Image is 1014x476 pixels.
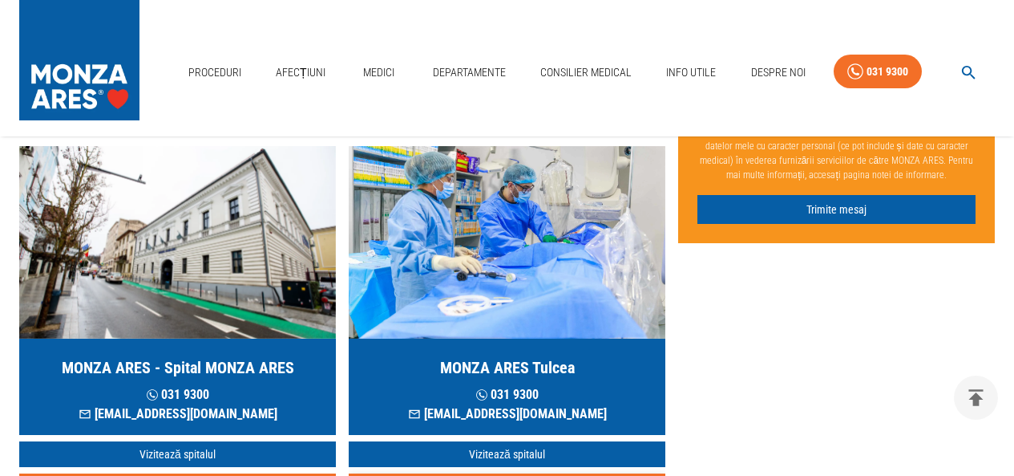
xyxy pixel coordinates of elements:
[867,62,908,82] div: 031 9300
[349,441,665,468] a: Vizitează spitalul
[19,441,336,468] a: Vizitează spitalul
[660,56,722,89] a: Info Utile
[349,146,665,339] img: MONZA ARES Tulcea
[269,56,332,89] a: Afecțiuni
[798,126,852,137] b: Trimite mesaj
[408,405,607,424] p: [EMAIL_ADDRESS][DOMAIN_NAME]
[408,385,607,405] p: 031 9300
[79,385,277,405] p: 031 9300
[19,146,336,435] a: MONZA ARES - Spital MONZA ARES 031 9300[EMAIL_ADDRESS][DOMAIN_NAME]
[954,376,998,420] button: delete
[426,56,512,89] a: Departamente
[745,56,812,89] a: Despre Noi
[440,356,575,379] h5: MONZA ARES Tulcea
[349,146,665,435] a: MONZA ARES Tulcea 031 9300[EMAIL_ADDRESS][DOMAIN_NAME]
[79,405,277,424] p: [EMAIL_ADDRESS][DOMAIN_NAME]
[19,146,336,339] img: MONZA ARES Cluj-Napoca
[697,118,976,189] p: Prin apăsarea butonului , sunt de acord cu prelucrarea datelor mele cu caracter personal (ce pot ...
[182,56,248,89] a: Proceduri
[534,56,638,89] a: Consilier Medical
[834,55,922,89] a: 031 9300
[353,56,405,89] a: Medici
[697,195,976,225] button: Trimite mesaj
[62,356,294,379] h5: MONZA ARES - Spital MONZA ARES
